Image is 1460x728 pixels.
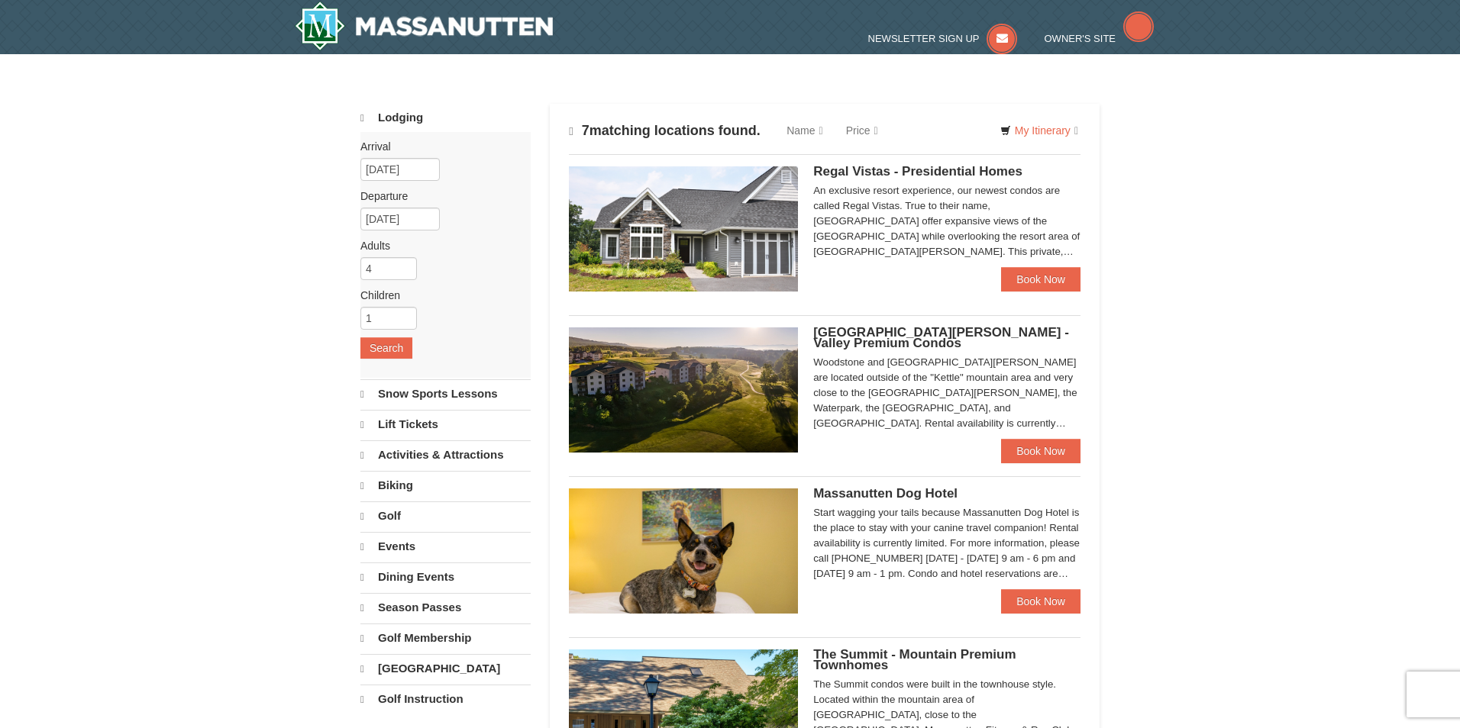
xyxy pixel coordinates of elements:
span: [GEOGRAPHIC_DATA][PERSON_NAME] - Valley Premium Condos [813,325,1069,350]
a: Biking [360,471,531,500]
a: Book Now [1001,439,1080,463]
button: Search [360,337,412,359]
a: Book Now [1001,589,1080,614]
a: Activities & Attractions [360,440,531,469]
label: Arrival [360,139,519,154]
img: 19218991-1-902409a9.jpg [569,166,798,292]
label: Children [360,288,519,303]
a: Price [835,115,890,146]
a: [GEOGRAPHIC_DATA] [360,654,531,683]
a: Season Passes [360,593,531,622]
a: Newsletter Sign Up [868,33,1018,44]
div: An exclusive resort experience, our newest condos are called Regal Vistas. True to their name, [G... [813,183,1080,259]
div: Woodstone and [GEOGRAPHIC_DATA][PERSON_NAME] are located outside of the "Kettle" mountain area an... [813,355,1080,431]
a: Golf Instruction [360,685,531,714]
a: Massanutten Resort [295,2,553,50]
a: My Itinerary [990,119,1088,142]
a: Lodging [360,104,531,132]
span: Owner's Site [1045,33,1116,44]
span: Massanutten Dog Hotel [813,486,958,501]
span: The Summit - Mountain Premium Townhomes [813,647,1016,672]
a: Owner's Site [1045,33,1155,44]
a: Lift Tickets [360,410,531,439]
span: Newsletter Sign Up [868,33,980,44]
label: Departure [360,188,519,204]
a: Dining Events [360,562,531,591]
a: Book Now [1001,267,1080,292]
a: Events [360,532,531,561]
img: 27428181-5-81c892a3.jpg [569,488,798,614]
a: Snow Sports Lessons [360,379,531,408]
img: 19219041-4-ec11c166.jpg [569,327,798,453]
img: Massanutten Resort Logo [295,2,553,50]
a: Golf [360,501,531,530]
span: Regal Vistas - Presidential Homes [813,164,1022,179]
a: Golf Membership [360,623,531,652]
div: Start wagging your tails because Massanutten Dog Hotel is the place to stay with your canine trav... [813,505,1080,581]
label: Adults [360,238,519,253]
a: Name [775,115,834,146]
